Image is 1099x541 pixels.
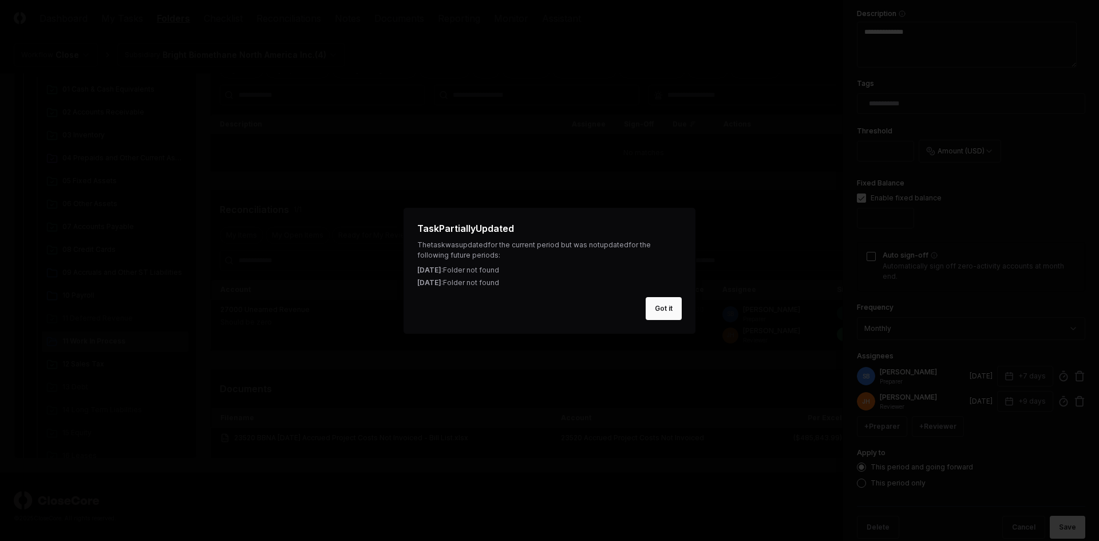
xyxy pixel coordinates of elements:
[417,278,441,287] span: [DATE]
[417,266,441,274] span: [DATE]
[417,240,682,260] div: The task was updated for the current period but was not updated for the following future periods:
[646,297,682,320] button: Got it
[441,278,499,287] span: : Folder not found
[417,222,682,235] h2: Task Partially Updated
[441,266,499,274] span: : Folder not found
